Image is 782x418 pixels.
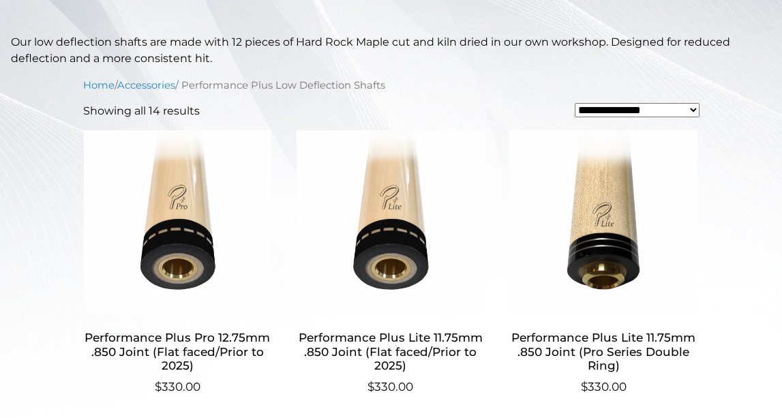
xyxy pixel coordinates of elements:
[581,380,588,393] span: $
[367,380,413,393] bdi: 330.00
[83,79,115,91] a: Home
[83,130,273,396] a: Performance Plus Pro 12.75mm .850 Joint (Flat faced/Prior to 2025) $330.00
[83,78,700,93] nav: Breadcrumb
[83,103,200,119] p: Showing all 14 results
[581,380,627,393] bdi: 330.00
[296,130,485,396] a: Performance Plus Lite 11.75mm .850 Joint (Flat faced/Prior to 2025) $330.00
[155,380,200,393] bdi: 330.00
[509,325,698,378] h2: Performance Plus Lite 11.75mm .850 Joint (Pro Series Double Ring)
[11,34,771,67] p: Our low deflection shafts are made with 12 pieces of Hard Rock Maple cut and kiln dried in our ow...
[296,325,485,378] h2: Performance Plus Lite 11.75mm .850 Joint (Flat faced/Prior to 2025)
[509,130,698,314] img: Performance Plus Lite 11.75mm .850 Joint (Pro Series Double Ring)
[83,325,273,378] h2: Performance Plus Pro 12.75mm .850 Joint (Flat faced/Prior to 2025)
[575,103,700,117] select: Shop order
[117,79,175,91] a: Accessories
[83,130,273,314] img: Performance Plus Pro 12.75mm .850 Joint (Flat faced/Prior to 2025)
[155,380,162,393] span: $
[509,130,698,396] a: Performance Plus Lite 11.75mm .850 Joint (Pro Series Double Ring) $330.00
[367,380,374,393] span: $
[296,130,485,314] img: Performance Plus Lite 11.75mm .850 Joint (Flat faced/Prior to 2025)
